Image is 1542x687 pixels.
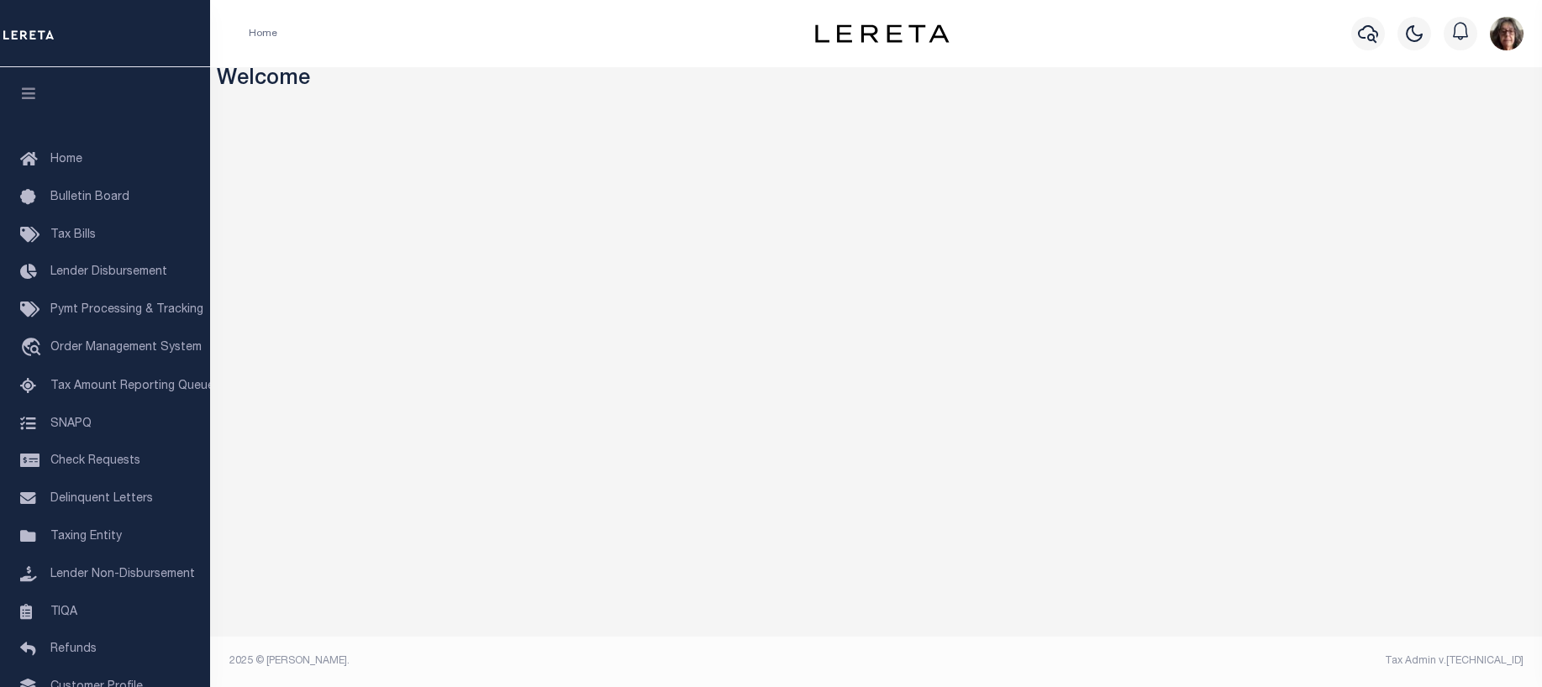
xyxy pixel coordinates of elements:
div: Tax Admin v.[TECHNICAL_ID] [889,653,1524,669]
li: Home [249,26,277,41]
h3: Welcome [217,67,1536,93]
span: Lender Non-Disbursement [50,569,195,580]
span: Tax Bills [50,229,96,241]
span: Home [50,154,82,165]
span: Taxing Entity [50,531,122,543]
i: travel_explore [20,338,47,359]
span: Order Management System [50,342,202,354]
span: Delinquent Letters [50,493,153,505]
span: Tax Amount Reporting Queue [50,380,214,392]
span: Bulletin Board [50,191,129,203]
span: SNAPQ [50,417,92,429]
img: logo-dark.svg [815,24,950,43]
span: Refunds [50,643,97,655]
div: 2025 © [PERSON_NAME]. [217,653,876,669]
span: Lender Disbursement [50,266,167,278]
span: Check Requests [50,455,140,467]
span: TIQA [50,606,77,617]
span: Pymt Processing & Tracking [50,304,203,316]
